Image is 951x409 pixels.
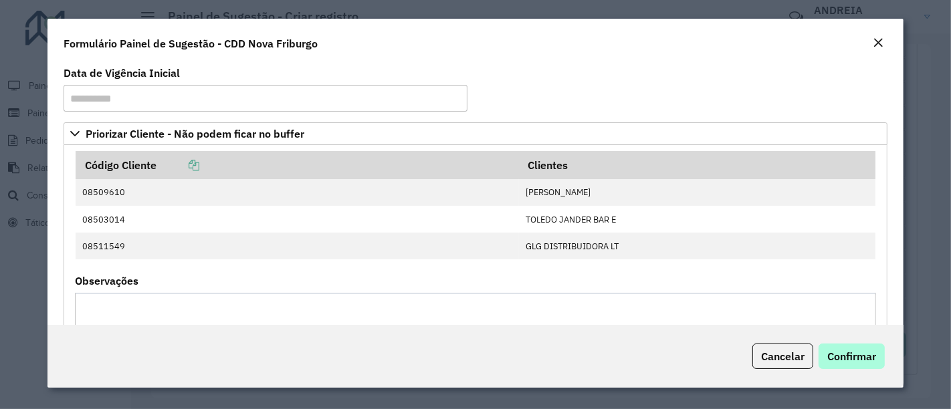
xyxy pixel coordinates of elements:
[76,206,519,233] td: 08503014
[873,37,883,48] em: Fechar
[86,128,304,139] span: Priorizar Cliente - Não podem ficar no buffer
[761,350,805,363] span: Cancelar
[827,350,876,363] span: Confirmar
[64,122,887,145] a: Priorizar Cliente - Não podem ficar no buffer
[869,35,887,52] button: Close
[64,65,180,81] label: Data de Vigência Inicial
[519,179,876,206] td: [PERSON_NAME]
[75,273,138,289] label: Observações
[76,151,519,179] th: Código Cliente
[64,35,318,51] h4: Formulário Painel de Sugestão - CDD Nova Friburgo
[519,206,876,233] td: TOLEDO JANDER BAR E
[752,344,813,369] button: Cancelar
[76,233,519,259] td: 08511549
[819,344,885,369] button: Confirmar
[519,151,876,179] th: Clientes
[76,179,519,206] td: 08509610
[519,233,876,259] td: GLG DISTRIBUIDORA LT
[156,158,199,172] a: Copiar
